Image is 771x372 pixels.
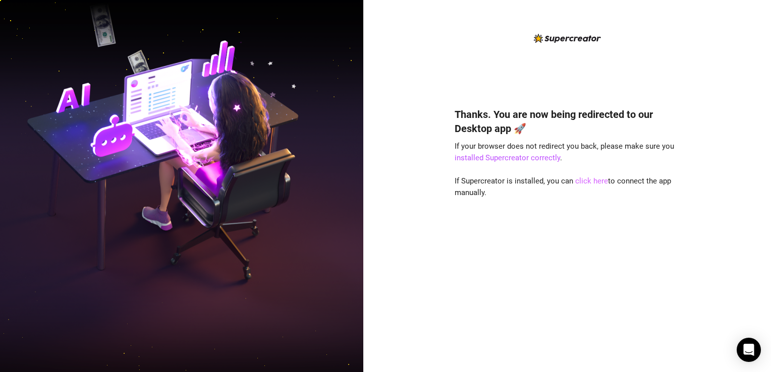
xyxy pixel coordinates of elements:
[455,142,674,163] span: If your browser does not redirect you back, please make sure you .
[575,176,608,185] a: click here
[455,107,680,136] h4: Thanks. You are now being redirected to our Desktop app 🚀
[534,34,601,43] img: logo-BBDzfeDw.svg
[737,338,761,362] div: Open Intercom Messenger
[455,176,671,198] span: If Supercreator is installed, you can to connect the app manually.
[455,153,560,162] a: installed Supercreator correctly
